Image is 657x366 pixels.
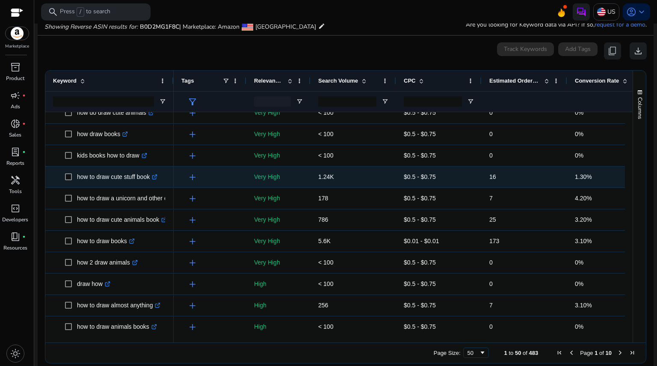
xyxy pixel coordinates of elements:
[515,350,521,356] span: 50
[489,131,493,137] span: 0
[187,322,198,332] span: add
[187,129,198,140] span: add
[575,323,583,330] span: 0%
[60,7,110,17] p: Press to search
[489,109,493,116] span: 0
[77,7,84,17] span: /
[633,46,643,56] span: download
[404,216,436,223] span: $0.5 - $0.75
[5,43,29,50] p: Marketplace
[254,125,303,143] p: Very High
[463,348,489,358] div: Page Size
[187,258,198,268] span: add
[254,77,284,84] span: Relevance Score
[595,350,598,356] span: 1
[629,349,636,356] div: Last Page
[10,232,21,242] span: book_4
[77,318,157,336] p: how to draw animals books
[22,94,26,97] span: fiber_manual_record
[523,350,527,356] span: of
[254,232,303,250] p: Very High
[404,96,462,107] input: CPC Filter Input
[254,190,303,207] p: Very High
[9,187,22,195] p: Tools
[318,195,328,202] span: 178
[140,23,179,31] span: B0D2MG1F8C
[187,172,198,182] span: add
[77,190,206,207] p: how to draw a unicorn and other cute animals
[382,98,388,105] button: Open Filter Menu
[489,216,496,223] span: 25
[77,254,138,271] p: how 2 draw animals
[10,62,21,72] span: inventory_2
[22,122,26,125] span: fiber_manual_record
[6,159,24,167] p: Reports
[617,349,624,356] div: Next Page
[404,323,436,330] span: $0.5 - $0.75
[77,125,128,143] p: how draw books
[318,280,333,287] span: < 100
[318,131,333,137] span: < 100
[404,131,436,137] span: $0.5 - $0.75
[504,350,507,356] span: 1
[318,302,328,309] span: 256
[489,259,493,266] span: 0
[404,152,436,159] span: $0.5 - $0.75
[48,7,58,17] span: search
[529,350,539,356] span: 483
[181,77,194,84] span: Tags
[575,216,592,223] span: 3.20%
[254,104,303,122] p: Very High
[9,131,21,139] p: Sales
[318,216,328,223] span: 786
[77,211,167,229] p: how to draw cute animals book
[10,348,21,359] span: light_mode
[254,147,303,164] p: Very High
[404,77,415,84] span: CPC
[468,350,479,356] div: 50
[489,323,493,330] span: 0
[556,349,563,356] div: First Page
[77,168,157,186] p: how to draw cute stuff book
[599,350,604,356] span: of
[254,254,303,271] p: Very High
[318,96,376,107] input: Search Volume Filter Input
[489,195,493,202] span: 7
[404,195,436,202] span: $0.5 - $0.75
[77,275,110,293] p: draw how
[53,96,154,107] input: Keyword Filter Input
[53,77,77,84] span: Keyword
[318,21,325,31] mat-icon: edit
[626,7,636,17] span: account_circle
[77,297,160,314] p: how to draw almost anything
[318,109,333,116] span: < 100
[404,259,436,266] span: $0.5 - $0.75
[179,23,240,31] span: | Marketplace: Amazon
[404,280,436,287] span: $0.5 - $0.75
[10,175,21,185] span: handyman
[318,152,333,159] span: < 100
[187,151,198,161] span: add
[22,235,26,238] span: fiber_manual_record
[187,97,198,107] span: filter_alt
[254,168,303,186] p: Very High
[489,173,496,180] span: 16
[77,104,154,122] p: how do draw cute animals
[467,98,474,105] button: Open Filter Menu
[575,195,592,202] span: 4.20%
[597,8,606,16] img: us.svg
[575,302,592,309] span: 3.10%
[318,77,358,84] span: Search Volume
[404,238,439,244] span: $0.01 - $0.01
[187,301,198,311] span: add
[187,279,198,289] span: add
[404,302,436,309] span: $0.5 - $0.75
[489,238,499,244] span: 173
[318,323,333,330] span: < 100
[607,4,616,19] p: US
[296,98,303,105] button: Open Filter Menu
[568,349,575,356] div: Previous Page
[187,215,198,225] span: add
[404,109,436,116] span: $0.5 - $0.75
[10,147,21,157] span: lab_profile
